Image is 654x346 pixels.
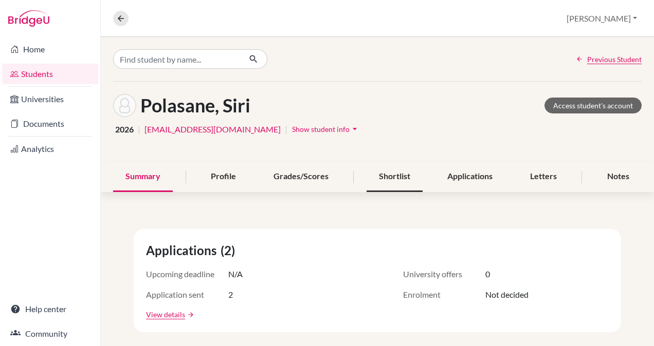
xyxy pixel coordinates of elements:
span: Upcoming deadline [146,268,228,280]
a: arrow_forward [185,311,194,318]
span: Applications [146,241,221,260]
a: Previous Student [576,54,642,65]
div: Summary [113,162,173,192]
a: Access student's account [544,98,642,113]
span: N/A [228,268,243,280]
a: Community [2,323,98,344]
button: Show student infoarrow_drop_down [292,121,360,137]
h1: Polasane, Siri [140,94,250,117]
a: Help center [2,299,98,319]
div: Notes [595,162,642,192]
a: Students [2,64,98,84]
span: | [138,123,140,136]
input: Find student by name... [113,49,241,69]
span: Enrolment [403,289,485,301]
span: 2 [228,289,233,301]
span: 2026 [115,123,134,136]
div: Letters [518,162,569,192]
div: Applications [435,162,505,192]
a: View details [146,309,185,320]
span: | [285,123,287,136]
a: Documents [2,113,98,134]
span: Application sent [146,289,228,301]
span: Not decided [485,289,529,301]
i: arrow_drop_down [350,124,360,134]
a: Home [2,39,98,60]
img: Bridge-U [8,10,49,27]
div: Profile [198,162,248,192]
img: Siri Polasane's avatar [113,94,136,117]
a: Universities [2,89,98,109]
a: Analytics [2,139,98,159]
a: [EMAIL_ADDRESS][DOMAIN_NAME] [144,123,281,136]
div: Shortlist [367,162,423,192]
span: Show student info [292,125,350,133]
span: (2) [221,241,239,260]
button: [PERSON_NAME] [562,9,642,28]
span: University offers [403,268,485,280]
span: 0 [485,268,490,280]
span: Previous Student [587,54,642,65]
div: Grades/Scores [261,162,341,192]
